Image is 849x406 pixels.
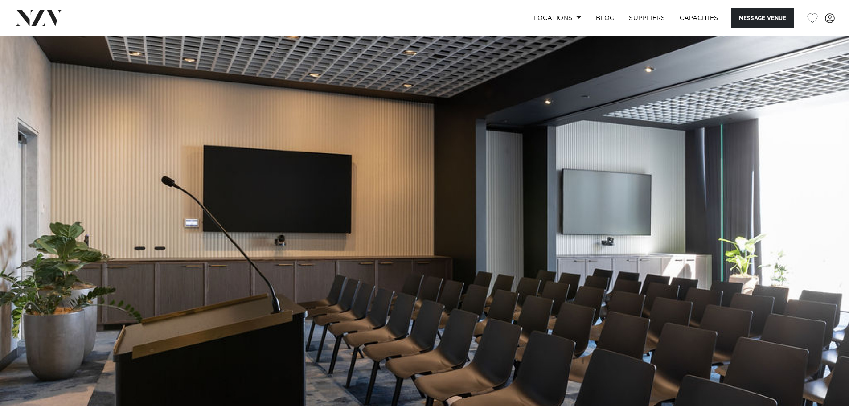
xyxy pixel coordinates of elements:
img: nzv-logo.png [14,10,63,26]
a: Locations [526,8,589,28]
a: SUPPLIERS [622,8,672,28]
a: Capacities [673,8,726,28]
a: BLOG [589,8,622,28]
button: Message Venue [731,8,794,28]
